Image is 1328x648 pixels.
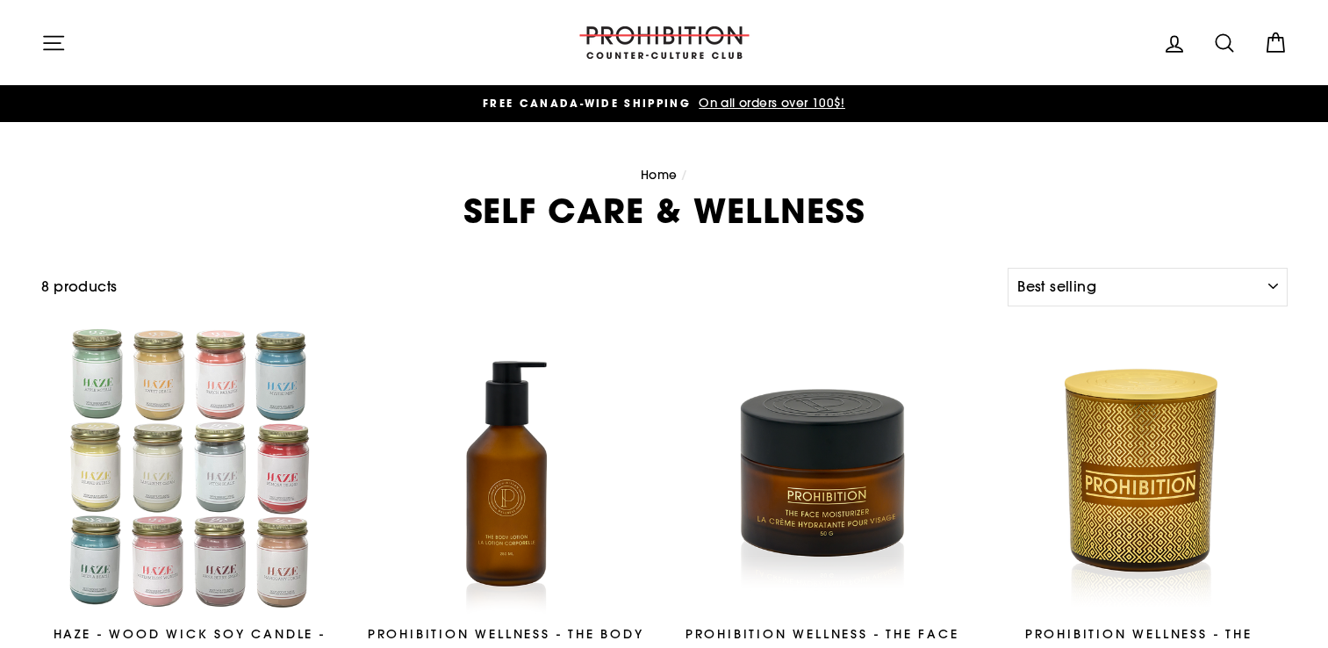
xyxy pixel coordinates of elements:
a: FREE CANADA-WIDE SHIPPING On all orders over 100$! [46,94,1283,113]
img: PROHIBITION COUNTER-CULTURE CLUB [577,26,752,59]
div: 8 products [41,276,1001,299]
nav: breadcrumbs [41,166,1288,185]
a: Home [641,167,678,183]
span: / [681,167,687,183]
h1: SELF CARE & WELLNESS [41,194,1288,227]
span: FREE CANADA-WIDE SHIPPING [483,96,691,111]
span: On all orders over 100$! [694,95,845,111]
